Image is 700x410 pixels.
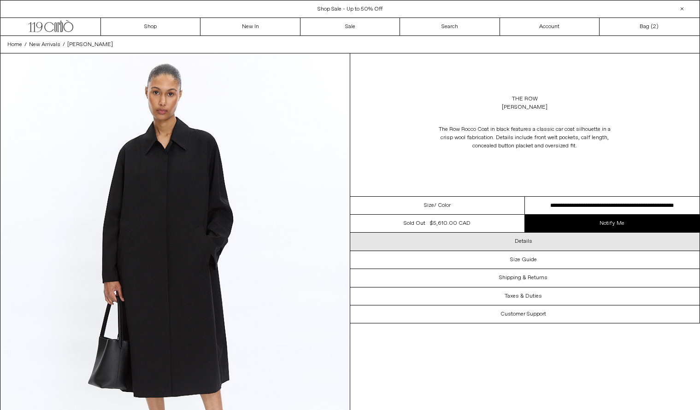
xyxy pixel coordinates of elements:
h3: Shipping & Returns [499,275,547,281]
span: ) [653,23,659,31]
span: New Arrivals [29,41,60,48]
span: 2 [653,23,656,30]
a: Shop Sale - Up to 50% Off [318,6,382,13]
span: $5,610.00 CAD [430,220,471,227]
a: New In [200,18,300,35]
a: Sale [300,18,400,35]
span: Size [424,201,434,210]
span: / [24,41,27,49]
a: Bag () [600,18,699,35]
a: The Row [512,95,538,103]
a: Shop [101,18,200,35]
div: [PERSON_NAME] [502,103,547,111]
h3: Details [515,238,532,245]
span: / [63,41,65,49]
a: Account [500,18,600,35]
span: [PERSON_NAME] [67,41,113,48]
span: Home [7,41,22,48]
span: / Color [434,201,451,210]
div: Sold out [404,219,425,228]
a: Search [400,18,500,35]
a: Notify Me [525,215,700,232]
a: [PERSON_NAME] [67,41,113,49]
p: The Row Rocco Coat in black features a classic car coat silhouette in a crisp wool fabrication. D... [433,121,617,155]
h3: Taxes & Duties [505,293,542,299]
h3: Customer Support [500,311,546,317]
a: Home [7,41,22,49]
a: New Arrivals [29,41,60,49]
h3: Size Guide [510,257,537,263]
